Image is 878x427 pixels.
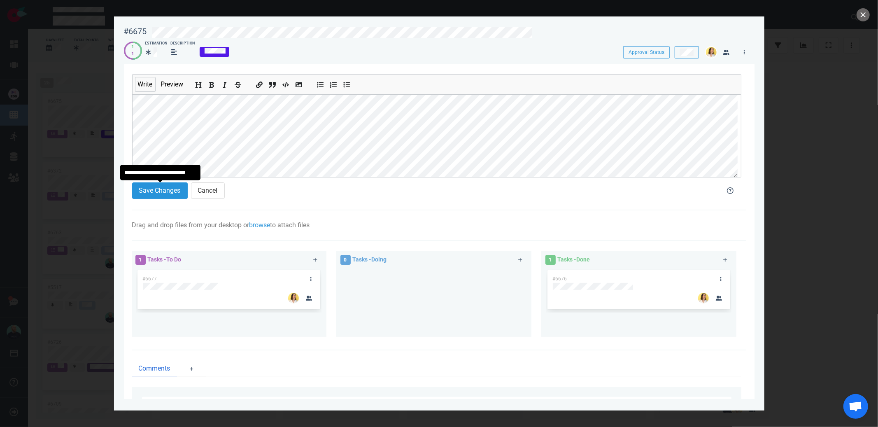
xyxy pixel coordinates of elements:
div: Ouvrir le chat [843,394,868,419]
span: 0 [340,255,351,265]
button: Add a link [254,79,264,88]
button: Cancel [191,182,225,199]
button: Write [135,77,156,92]
button: Preview [158,77,186,92]
div: Description [171,41,195,47]
span: Drag and drop files from your desktop or [132,221,249,229]
span: 1 [545,255,556,265]
div: 1 [132,44,134,51]
span: #6676 [552,276,567,282]
div: Estimation [145,41,168,47]
button: Add checked list [342,79,352,88]
button: Add unordered list [315,79,325,88]
span: Tasks - Done [558,256,590,263]
span: 1 [135,255,146,265]
span: Tasks - Doing [353,256,387,263]
img: 26 [698,293,709,303]
button: Approval Status [623,46,670,58]
div: 1 [132,51,134,58]
span: Tasks - To Do [148,256,182,263]
button: Add bold text [207,79,217,88]
button: Add ordered list [328,79,338,88]
button: Add italic text [220,79,230,88]
button: Add strikethrough text [233,79,243,88]
span: to attach files [270,221,310,229]
div: #6675 [124,26,147,37]
button: close [857,8,870,21]
button: Insert code [281,79,291,88]
button: Add header [193,79,203,88]
span: Comments [139,364,170,373]
button: Save Changes [132,182,188,199]
img: 26 [288,293,299,303]
a: browse [249,221,270,229]
span: #6677 [142,276,157,282]
img: 26 [706,47,717,58]
button: Add image [294,79,304,88]
button: Insert a quote [268,79,277,88]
